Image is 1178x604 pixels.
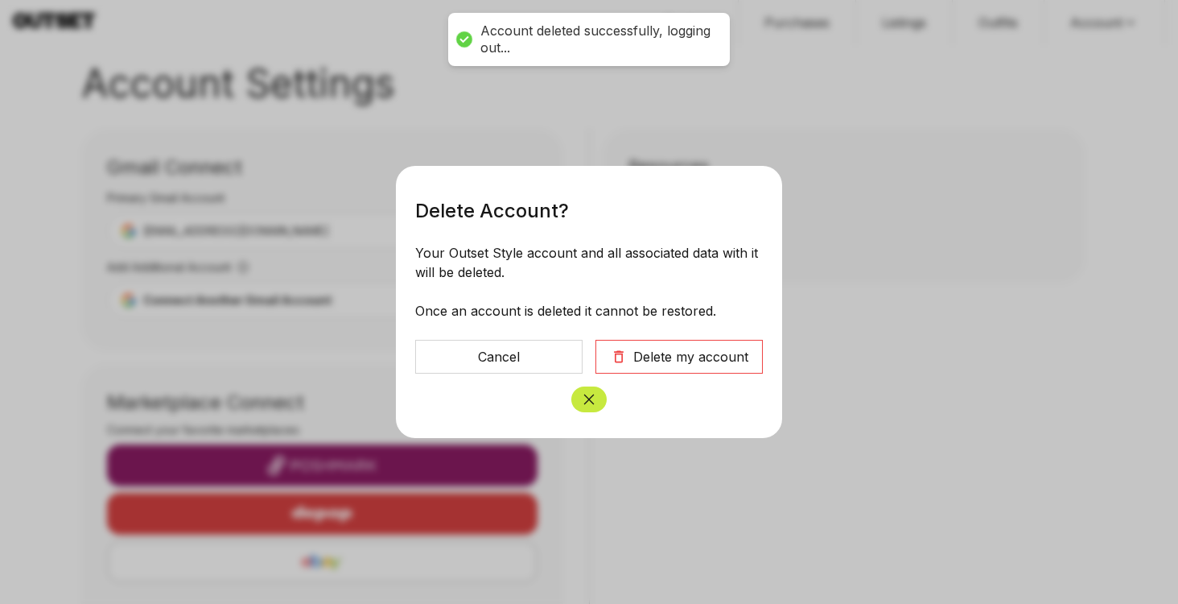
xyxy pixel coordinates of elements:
[633,347,748,366] div: Delete my account
[480,23,714,56] div: Account deleted successfully, logging out...
[595,340,763,374] button: Delete my account
[415,340,583,374] button: Cancel
[415,192,763,224] h3: Delete Account?
[415,243,763,282] p: Your Outset Style account and all associated data with it will be deleted.
[571,387,607,412] button: Close
[415,301,763,321] p: Once an account is deleted it cannot be restored.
